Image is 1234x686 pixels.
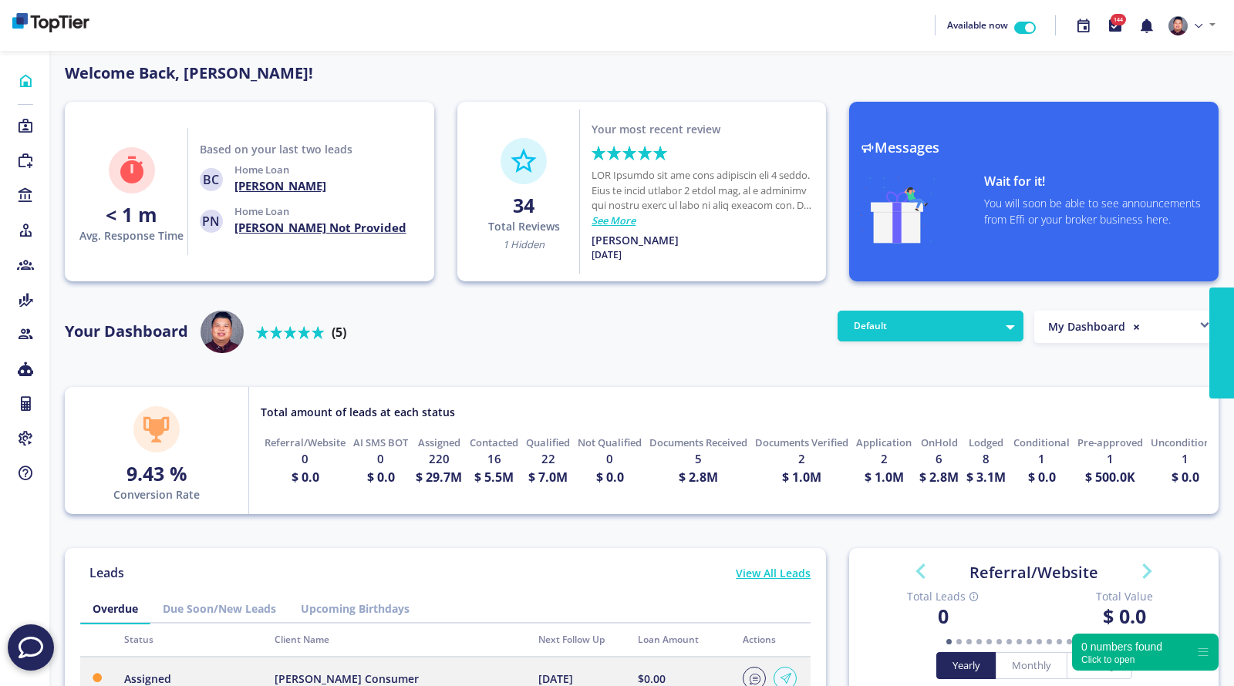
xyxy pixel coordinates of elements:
h4: $ 29.7M [416,468,462,486]
span: Total Value [1057,588,1192,604]
h5: 16 [487,450,501,468]
h5: 0 [302,450,308,468]
div: Loan Amount [638,633,724,647]
span: 144 [1111,14,1126,25]
strong: 9.43 % [126,460,187,486]
span: PN [200,210,223,233]
h4: $ 0.0 [367,468,395,486]
div: Status [124,633,256,647]
li: Goto slide 11 [1047,631,1052,652]
p: You will soon be able to see announcements from Effi or your broker business here. [984,195,1207,227]
span: My Dashboard [1048,319,1125,334]
p: Documents Received [649,435,747,450]
div: Actions [743,633,801,647]
span: Assigned [124,671,171,686]
button: 144 [1099,9,1131,42]
h4: $ 2.8M [679,468,718,486]
img: user [201,311,244,354]
h5: 220 [429,450,450,468]
p: LOR Ipsumdo sit ame cons adipiscin eli 4 seddo. Eius te incid utlabor 2 etdol mag, al e adminimv ... [592,168,814,214]
h4: $ 500.0K [1085,468,1135,486]
h5: 1 [1038,450,1045,468]
p: Lodged [969,435,1003,450]
h5: 6 [936,450,942,468]
p: Not Qualified [578,435,642,450]
a: Overdue [80,594,150,623]
li: Goto slide 1 [946,631,952,652]
p: [PERSON_NAME] [592,232,679,248]
button: weekly [1067,652,1132,679]
p: Welcome Back, [PERSON_NAME]! [65,62,826,85]
img: gift [861,174,935,244]
h5: 1 [1182,450,1188,468]
th: Overdue Icon [80,624,115,657]
p: Your Dashboard [65,320,188,343]
p: Qualified [526,435,570,450]
li: Goto slide 6 [996,631,1002,652]
h5: 0 [606,450,613,468]
h4: 0 [876,604,1010,627]
p: OnHold [921,435,958,450]
span: Home Loan [234,204,289,218]
h4: $ 2.8M [919,468,959,486]
button: yearly [936,652,996,679]
a: Upcoming Birthdays [288,594,422,623]
a: Due Soon/New Leads [150,594,288,623]
b: (5) [332,324,346,341]
p: Referral/Website [265,435,346,450]
p: Documents Verified [755,435,848,450]
p: Total amount of leads at each status [261,404,455,420]
span: 1 Hidden [503,237,545,251]
li: Goto slide 8 [1017,631,1022,652]
h4: $ 0.0 [292,468,319,486]
p: Application [856,435,912,450]
li: Goto slide 3 [966,631,972,652]
li: Goto slide 7 [1006,631,1012,652]
p: Contacted [470,435,518,450]
a: View All Leads [736,565,811,594]
h4: $ 0.0 [1172,468,1199,486]
p: Unconditional [1151,435,1219,450]
h4: $ 7.0M [528,468,568,486]
h4: $ 1.0M [782,468,821,486]
h4: $ 0.0 [596,468,624,486]
img: bd260d39-06d4-48c8-91ce-4964555bf2e4-638900413960370303.png [12,13,89,32]
h5: 2 [881,450,888,468]
h3: Messages [861,140,1207,156]
h5: 8 [983,450,990,468]
p: Assigned [418,435,460,450]
h4: $ 5.5M [474,468,514,486]
p: Conversion Rate [113,486,200,503]
h5: 1 [1107,450,1114,468]
li: Goto slide 13 [1067,631,1072,652]
li: Goto slide 10 [1037,631,1042,652]
h4: $ 1.0M [865,468,904,486]
p: Based on your last two leads [200,141,352,157]
h5: 5 [695,450,702,468]
p: Your most recent review [592,121,720,137]
h5: 2 [798,450,805,468]
ol: Select a slide to display [915,631,1152,652]
button: Default [838,311,1023,341]
p: Total Reviews [488,218,560,234]
h5: 22 [541,450,555,468]
h3: Referral/Website [865,563,1203,582]
p: Leads [80,563,133,582]
p: View All Leads [736,565,811,581]
span: Available now [947,18,1008,32]
p: Conditional [1013,435,1070,450]
button: monthly [996,652,1067,679]
h4: $ 0.0 [1057,604,1192,627]
span: Home Loan [234,163,289,177]
h5: 0 [377,450,384,468]
strong: < 1 m [106,201,157,227]
p: Pre-approved [1077,435,1143,450]
h4: [PERSON_NAME] [234,178,326,193]
li: Goto slide 2 [956,631,962,652]
img: e310ebdf-1855-410b-9d61-d1abdff0f2ad-637831748356285317.png [1168,16,1188,35]
div: Client Name [275,633,521,647]
p: [DATE] [592,248,622,262]
a: See More [592,214,636,228]
p: AI SMS BOT [353,435,408,450]
li: Goto slide 12 [1057,631,1062,652]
